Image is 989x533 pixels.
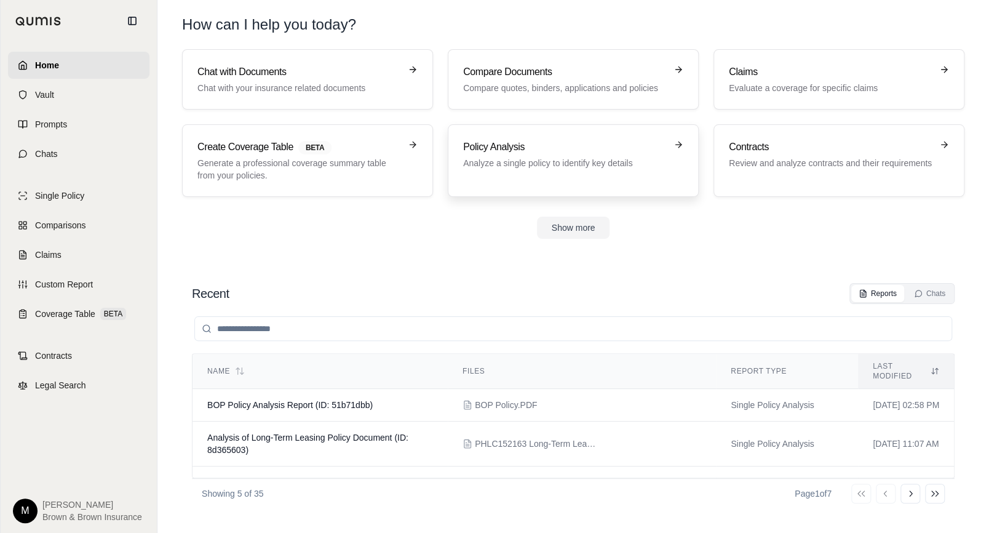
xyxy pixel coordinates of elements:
div: M [13,499,38,523]
p: Compare quotes, binders, applications and policies [463,82,666,94]
a: Contracts [8,342,149,369]
span: Brown & Brown Insurance [42,511,142,523]
span: Single Policy [35,190,84,202]
a: Prompts [8,111,149,138]
div: Reports [859,289,897,299]
a: Vault [8,81,149,108]
h3: Create Coverage Table [197,140,400,154]
h3: Policy Analysis [463,140,666,154]
td: [DATE] 11:07 AM [858,422,954,467]
a: Compare DocumentsCompare quotes, binders, applications and policies [448,49,699,110]
p: Review and analyze contracts and their requirements [729,157,932,169]
span: [PERSON_NAME] [42,499,142,511]
td: Single Policy Analysis [716,389,858,422]
span: Vault [35,89,54,101]
a: Policy AnalysisAnalyze a single policy to identify key details [448,124,699,197]
h2: Recent [192,285,229,302]
a: ClaimsEvaluate a coverage for specific claims [713,49,964,110]
h3: Contracts [729,140,932,154]
span: BOP Policy.PDF [475,399,537,411]
button: Collapse sidebar [122,11,142,31]
td: [DATE] 02:58 PM [858,389,954,422]
button: Show more [537,217,610,239]
p: Evaluate a coverage for specific claims [729,82,932,94]
a: Home [8,52,149,79]
span: Comparisons [35,219,85,231]
td: Single Policy Analysis [716,467,858,511]
button: Reports [851,285,904,302]
td: [DATE] 10:37 AM [858,467,954,511]
h3: Chat with Documents [197,65,400,79]
span: Legal Search [35,379,86,391]
a: ContractsReview and analyze contracts and their requirements [713,124,964,197]
div: Name [207,366,433,376]
div: Last modified [873,361,939,381]
th: Report Type [716,354,858,389]
a: Chat with DocumentsChat with your insurance related documents [182,49,433,110]
div: Page 1 of 7 [795,487,832,500]
span: Claims [35,249,62,261]
a: Chats [8,140,149,167]
span: Chats [35,148,58,160]
a: Single Policy [8,182,149,209]
h3: Claims [729,65,932,79]
th: Files [448,354,716,389]
a: Comparisons [8,212,149,239]
span: Home [35,59,59,71]
h1: How can I help you today? [182,15,356,34]
span: BETA [298,141,332,154]
p: Chat with your insurance related documents [197,82,400,94]
p: Analyze a single policy to identify key details [463,157,666,169]
span: Custom Report [35,278,93,291]
a: Legal Search [8,372,149,399]
span: Prompts [35,118,67,130]
div: Chats [914,289,945,299]
span: BETA [100,308,126,320]
p: Generate a professional coverage summary table from your policies. [197,157,400,182]
img: Qumis Logo [15,17,62,26]
a: Claims [8,241,149,268]
button: Chats [907,285,953,302]
span: PHLC152163 Long-Term Leasing Policy.PDF [475,438,598,450]
h3: Compare Documents [463,65,666,79]
a: Custom Report [8,271,149,298]
span: Coverage Table [35,308,95,320]
a: Create Coverage TableBETAGenerate a professional coverage summary table from your policies. [182,124,433,197]
span: BOP Policy Analysis Report (ID: 51b71dbb) [207,400,373,410]
p: Showing 5 of 35 [202,487,263,500]
span: Analysis of Long-Term Leasing Policy Document (ID: 8d365603) [207,433,408,455]
td: Single Policy Analysis [716,422,858,467]
a: Coverage TableBETA [8,300,149,327]
span: Contracts [35,350,72,362]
